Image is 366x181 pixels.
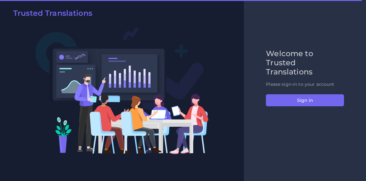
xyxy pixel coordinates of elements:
h2: Welcome to Trusted Translations [266,49,344,76]
button: Sign in [266,94,344,106]
img: Login V2 [35,27,209,154]
a: Trusted Translations [9,9,92,20]
h2: Trusted Translations [13,9,92,18]
p: Please sign-in to your account [266,81,344,88]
